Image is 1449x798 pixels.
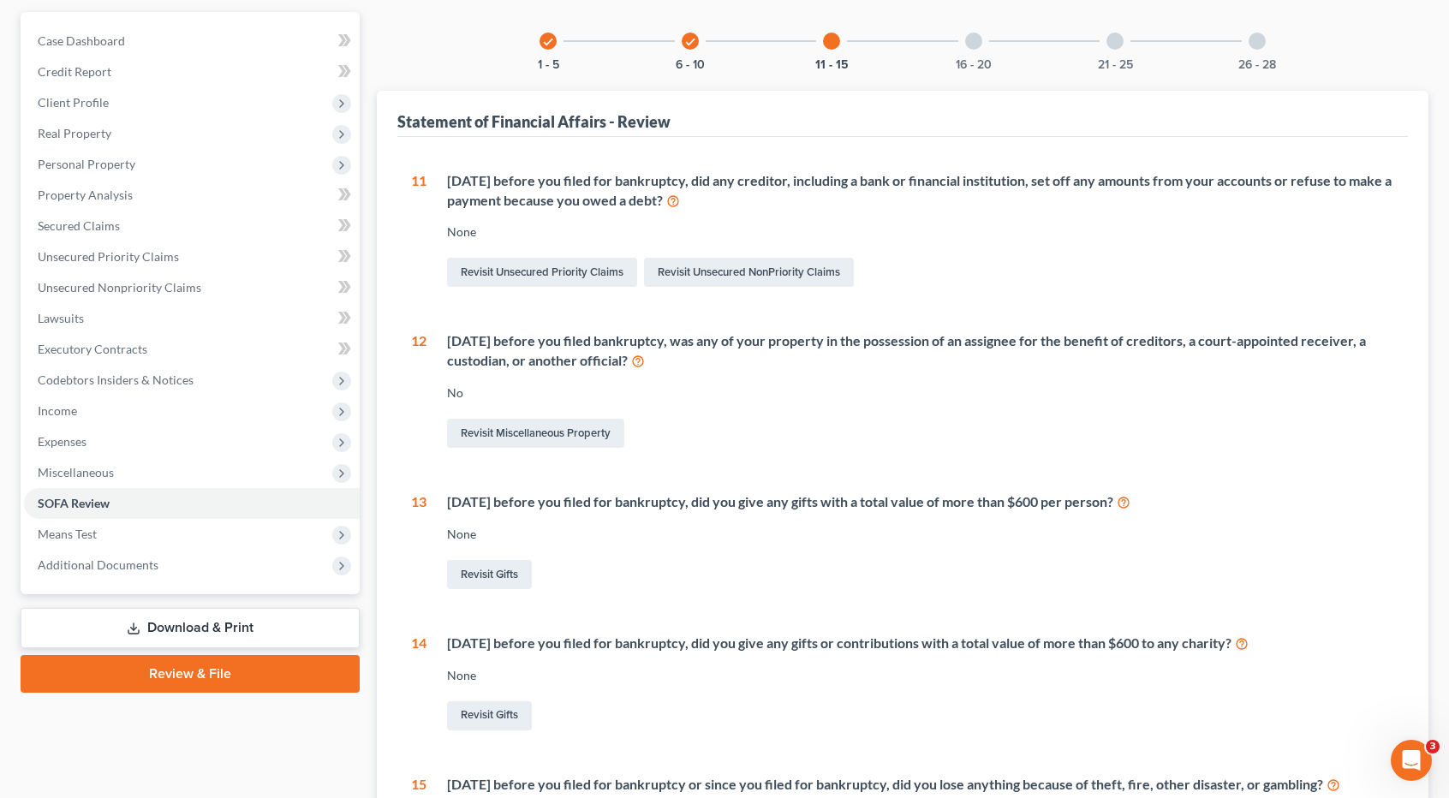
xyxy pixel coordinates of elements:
div: [DATE] before you filed for bankruptcy, did you give any gifts with a total value of more than $6... [447,492,1394,512]
a: Credit Report [24,57,360,87]
a: Revisit Gifts [447,701,532,730]
a: Secured Claims [24,211,360,241]
a: Case Dashboard [24,26,360,57]
div: Statement of Financial Affairs - Review [397,111,671,132]
span: Real Property [38,126,111,140]
div: 14 [411,634,426,734]
div: No [447,384,1394,402]
button: 1 - 5 [538,59,559,71]
a: Revisit Unsecured Priority Claims [447,258,637,287]
span: Credit Report [38,64,111,79]
button: 26 - 28 [1238,59,1276,71]
div: [DATE] before you filed for bankruptcy, did you give any gifts or contributions with a total valu... [447,634,1394,653]
a: Revisit Gifts [447,560,532,589]
span: SOFA Review [38,496,110,510]
iframe: Intercom live chat [1391,740,1432,781]
button: 6 - 10 [676,59,705,71]
span: Income [38,403,77,418]
span: Means Test [38,527,97,541]
a: Lawsuits [24,303,360,334]
div: [DATE] before you filed for bankruptcy or since you filed for bankruptcy, did you lose anything b... [447,775,1394,795]
div: [DATE] before you filed for bankruptcy, did any creditor, including a bank or financial instituti... [447,171,1394,211]
span: Expenses [38,434,86,449]
span: Client Profile [38,95,109,110]
span: Unsecured Nonpriority Claims [38,280,201,295]
span: Miscellaneous [38,465,114,479]
button: 11 - 15 [815,59,849,71]
a: Revisit Unsecured NonPriority Claims [644,258,854,287]
span: Secured Claims [38,218,120,233]
span: Additional Documents [38,557,158,572]
button: 16 - 20 [956,59,992,71]
button: 21 - 25 [1098,59,1133,71]
a: Review & File [21,655,360,693]
div: 12 [411,331,426,451]
span: Property Analysis [38,188,133,202]
span: Lawsuits [38,311,84,325]
div: None [447,223,1394,241]
div: 11 [411,171,426,291]
a: SOFA Review [24,488,360,519]
span: Unsecured Priority Claims [38,249,179,264]
div: [DATE] before you filed bankruptcy, was any of your property in the possession of an assignee for... [447,331,1394,371]
a: Unsecured Priority Claims [24,241,360,272]
span: Case Dashboard [38,33,125,48]
div: 13 [411,492,426,593]
div: None [447,526,1394,543]
a: Unsecured Nonpriority Claims [24,272,360,303]
a: Property Analysis [24,180,360,211]
span: Executory Contracts [38,342,147,356]
div: None [447,667,1394,684]
i: check [542,36,554,48]
a: Revisit Miscellaneous Property [447,419,624,448]
span: Codebtors Insiders & Notices [38,372,194,387]
a: Executory Contracts [24,334,360,365]
i: check [684,36,696,48]
span: Personal Property [38,157,135,171]
span: 3 [1426,740,1440,753]
a: Download & Print [21,608,360,648]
